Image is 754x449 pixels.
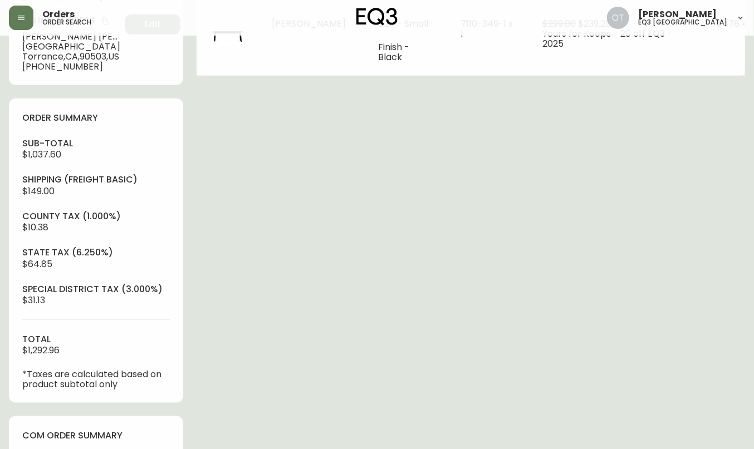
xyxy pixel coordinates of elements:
[22,430,170,442] h4: com order summary
[22,185,55,198] span: $149.00
[22,137,170,150] h4: sub-total
[22,221,48,234] span: $10.38
[22,344,60,357] span: $1,292.96
[22,112,170,124] h4: order summary
[22,210,170,223] h4: county tax (1.000%)
[542,27,672,50] span: Yours for Keeps - 20 off EQ3 - 2025
[638,19,727,26] h5: eq3 [GEOGRAPHIC_DATA]
[22,258,52,270] span: $64.85
[22,42,120,52] span: [GEOGRAPHIC_DATA]
[22,333,170,346] h4: total
[379,42,434,62] li: Finish - Black
[42,19,91,26] h5: order search
[22,32,120,42] span: [PERSON_NAME] [PERSON_NAME]
[22,283,170,295] h4: special district tax (3.000%)
[22,174,170,186] h4: Shipping ( Freight Basic )
[22,62,120,72] span: [PHONE_NUMBER]
[356,8,398,26] img: logo
[210,19,246,55] img: 7110-349-MC-400-1-cljg6tcqp01eq0114xe48un5z.jpg
[22,148,61,161] span: $1,037.60
[22,52,120,62] span: Torrance , CA , 90503 , US
[638,10,717,19] span: [PERSON_NAME]
[22,246,170,259] h4: state tax (6.250%)
[607,7,629,29] img: 5d4d18d254ded55077432b49c4cb2919
[42,10,75,19] span: Orders
[22,369,170,389] p: *Taxes are calculated based on product subtotal only
[22,294,45,307] span: $31.13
